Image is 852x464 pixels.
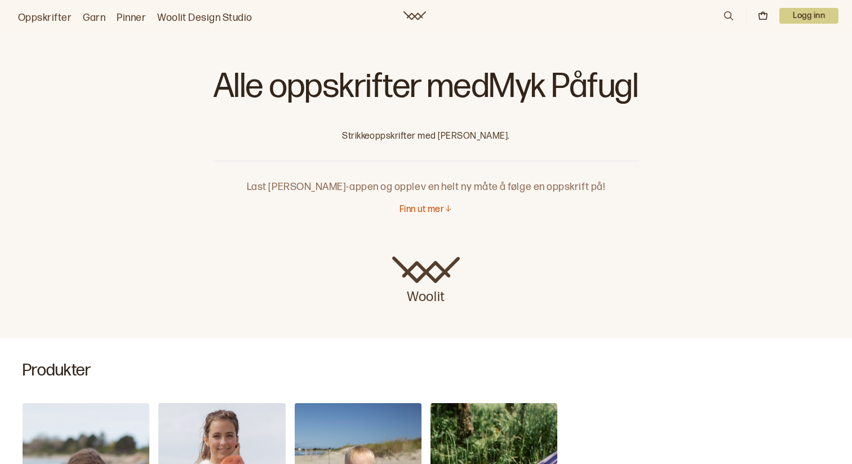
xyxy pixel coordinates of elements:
[157,10,252,26] a: Woolit Design Studio
[18,10,72,26] a: Oppskrifter
[213,68,639,113] h1: Alle oppskrifter med Myk Påfugl
[392,284,460,306] p: Woolit
[392,257,460,284] img: Woolit
[117,10,146,26] a: Pinner
[403,11,426,20] a: Woolit
[213,131,639,143] p: Strikkeoppskrifter med [PERSON_NAME].
[400,204,452,216] button: Finn ut mer
[213,161,639,195] p: Last [PERSON_NAME]-appen og opplev en helt ny måte å følge en oppskrift på!
[392,257,460,306] a: Woolit
[779,8,838,24] p: Logg inn
[400,204,444,216] p: Finn ut mer
[779,8,838,24] button: User dropdown
[83,10,105,26] a: Garn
